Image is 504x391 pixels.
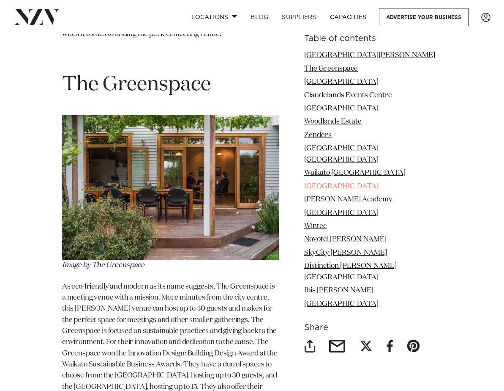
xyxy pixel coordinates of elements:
h6: Share [304,323,442,332]
a: Novotel [PERSON_NAME] [304,236,387,243]
a: Advertise your business [379,8,469,26]
a: BLOG [244,8,275,26]
a: Wintec [304,223,327,230]
a: [GEOGRAPHIC_DATA][PERSON_NAME] [304,52,435,59]
span: Image by The Greenspace [62,262,144,269]
a: Ibis [PERSON_NAME] [304,287,373,294]
a: [GEOGRAPHIC_DATA] [304,78,379,85]
a: [GEOGRAPHIC_DATA] [304,105,379,112]
a: Waikato [GEOGRAPHIC_DATA] [304,169,406,176]
a: [GEOGRAPHIC_DATA] [304,209,379,216]
a: SUPPLIERS [275,8,323,26]
a: [GEOGRAPHIC_DATA] [304,182,379,190]
a: Locations [185,8,244,26]
a: Distinction [PERSON_NAME][GEOGRAPHIC_DATA] [304,262,397,281]
a: Claudelands Events Centre [304,91,392,99]
a: The Greenspace [304,65,358,72]
a: Zenders [304,132,332,139]
a: [GEOGRAPHIC_DATA] [GEOGRAPHIC_DATA] [304,145,379,163]
a: SkyCity [PERSON_NAME] [304,249,387,256]
img: nzv-logo.png [14,9,60,25]
span: The Greenspace [62,74,211,95]
a: Capacities [323,8,373,26]
a: [PERSON_NAME] Academy [304,196,392,203]
a: [GEOGRAPHIC_DATA] [304,300,379,307]
a: Woodlands Estate [304,118,362,125]
h6: Table of contents [304,34,442,43]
